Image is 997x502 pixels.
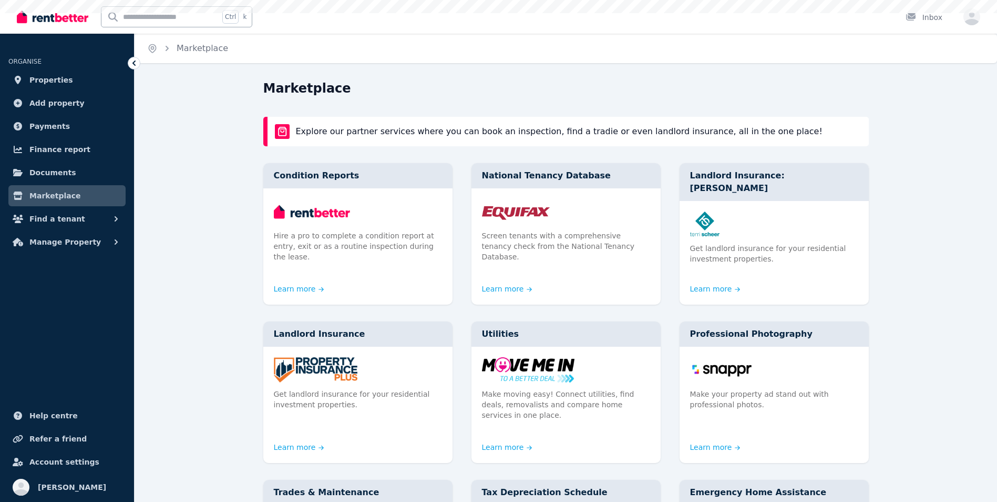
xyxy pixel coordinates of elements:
[29,189,80,202] span: Marketplace
[274,230,442,262] p: Hire a pro to complete a condition report at entry, exit or as a routine inspection during the le...
[482,284,532,294] a: Learn more
[243,13,246,21] span: k
[29,120,70,133] span: Payments
[29,97,85,109] span: Add property
[690,442,741,453] a: Learn more
[680,163,869,201] div: Landlord Insurance: [PERSON_NAME]
[690,284,741,294] a: Learn more
[177,43,228,53] a: Marketplace
[29,213,85,225] span: Find a tenant
[8,428,126,449] a: Refer a friend
[274,442,324,453] a: Learn more
[8,451,126,473] a: Account settings
[275,124,290,139] img: rentBetter Marketplace
[29,433,87,445] span: Refer a friend
[29,74,73,86] span: Properties
[8,208,126,229] button: Find a tenant
[906,12,942,23] div: Inbox
[482,357,650,383] img: Utilities
[17,9,88,25] img: RentBetter
[680,322,869,347] div: Professional Photography
[8,93,126,114] a: Add property
[38,481,106,494] span: [PERSON_NAME]
[8,162,126,183] a: Documents
[8,116,126,137] a: Payments
[482,230,650,262] p: Screen tenants with a comprehensive tenancy check from the National Tenancy Database.
[135,34,241,63] nav: Breadcrumb
[8,139,126,160] a: Finance report
[296,125,823,138] p: Explore our partner services where you can book an inspection, find a tradie or even landlord ins...
[690,389,858,410] p: Make your property ad stand out with professional photos.
[471,163,661,188] div: National Tenancy Database
[222,10,239,24] span: Ctrl
[29,456,99,468] span: Account settings
[274,199,442,224] img: Condition Reports
[471,322,661,347] div: Utilities
[263,163,453,188] div: Condition Reports
[29,409,78,422] span: Help centre
[263,80,351,97] h1: Marketplace
[274,357,442,383] img: Landlord Insurance
[29,143,90,156] span: Finance report
[8,58,42,65] span: ORGANISE
[29,166,76,179] span: Documents
[274,284,324,294] a: Learn more
[690,212,858,237] img: Landlord Insurance: Terri Scheer
[690,243,858,264] p: Get landlord insurance for your residential investment properties.
[274,389,442,410] p: Get landlord insurance for your residential investment properties.
[482,442,532,453] a: Learn more
[690,357,858,383] img: Professional Photography
[8,405,126,426] a: Help centre
[482,389,650,420] p: Make moving easy! Connect utilities, find deals, removalists and compare home services in one place.
[482,199,650,224] img: National Tenancy Database
[8,232,126,253] button: Manage Property
[8,69,126,91] a: Properties
[263,322,453,347] div: Landlord Insurance
[29,236,101,248] span: Manage Property
[8,185,126,206] a: Marketplace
